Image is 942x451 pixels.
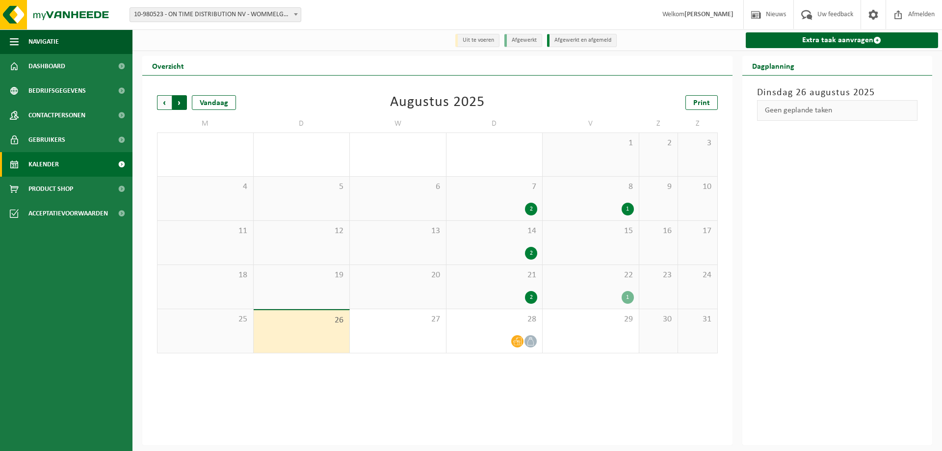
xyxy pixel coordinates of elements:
[259,182,345,192] span: 5
[28,177,73,201] span: Product Shop
[254,115,350,133] td: D
[757,85,918,100] h3: Dinsdag 26 augustus 2025
[355,314,441,325] span: 27
[548,226,634,237] span: 15
[683,138,712,149] span: 3
[28,29,59,54] span: Navigatie
[685,95,718,110] a: Print
[525,203,537,215] div: 2
[451,314,538,325] span: 28
[451,226,538,237] span: 14
[259,270,345,281] span: 19
[28,201,108,226] span: Acceptatievoorwaarden
[142,56,194,75] h2: Overzicht
[162,314,248,325] span: 25
[355,270,441,281] span: 20
[192,95,236,110] div: Vandaag
[683,314,712,325] span: 31
[28,79,86,103] span: Bedrijfsgegevens
[157,115,254,133] td: M
[350,115,446,133] td: W
[162,182,248,192] span: 4
[390,95,485,110] div: Augustus 2025
[683,226,712,237] span: 17
[157,95,172,110] span: Vorige
[455,34,499,47] li: Uit te voeren
[684,11,733,18] strong: [PERSON_NAME]
[742,56,804,75] h2: Dagplanning
[548,270,634,281] span: 22
[548,138,634,149] span: 1
[130,8,301,22] span: 10-980523 - ON TIME DISTRIBUTION NV - WOMMELGEM
[644,314,673,325] span: 30
[644,270,673,281] span: 23
[644,182,673,192] span: 9
[451,182,538,192] span: 7
[644,226,673,237] span: 16
[162,270,248,281] span: 18
[548,182,634,192] span: 8
[355,182,441,192] span: 6
[548,314,634,325] span: 29
[28,128,65,152] span: Gebruikers
[130,7,301,22] span: 10-980523 - ON TIME DISTRIBUTION NV - WOMMELGEM
[622,291,634,304] div: 1
[172,95,187,110] span: Volgende
[639,115,679,133] td: Z
[525,291,537,304] div: 2
[504,34,542,47] li: Afgewerkt
[451,270,538,281] span: 21
[678,115,717,133] td: Z
[355,226,441,237] span: 13
[543,115,639,133] td: V
[28,152,59,177] span: Kalender
[162,226,248,237] span: 11
[28,54,65,79] span: Dashboard
[683,270,712,281] span: 24
[28,103,85,128] span: Contactpersonen
[259,226,345,237] span: 12
[683,182,712,192] span: 10
[525,247,537,260] div: 2
[259,315,345,326] span: 26
[746,32,939,48] a: Extra taak aanvragen
[446,115,543,133] td: D
[644,138,673,149] span: 2
[622,203,634,215] div: 1
[757,100,918,121] div: Geen geplande taken
[693,99,710,107] span: Print
[547,34,617,47] li: Afgewerkt en afgemeld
